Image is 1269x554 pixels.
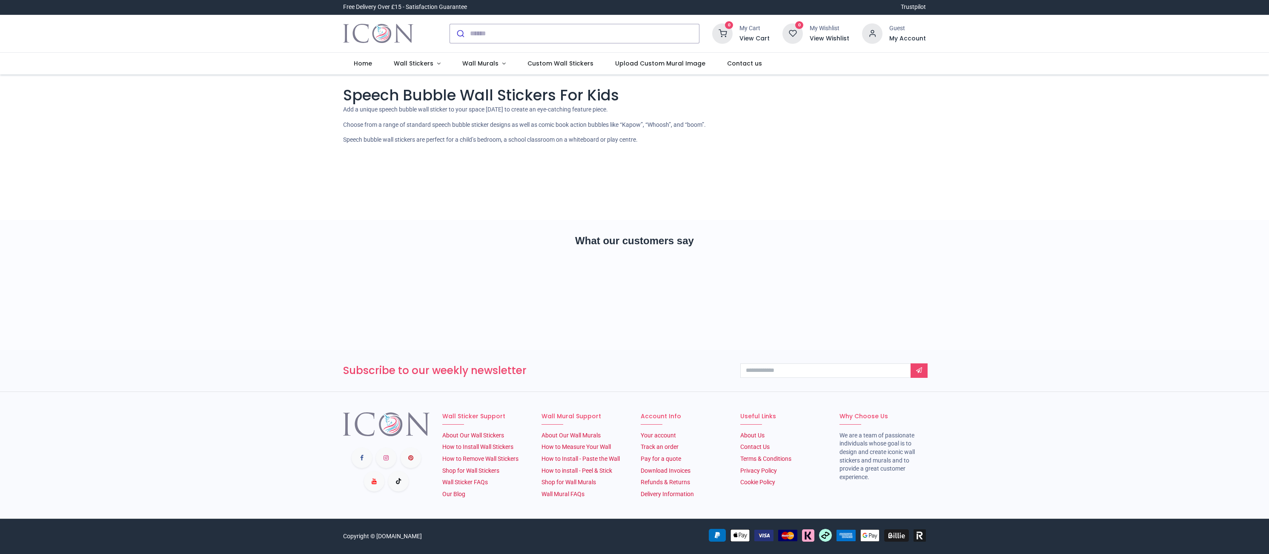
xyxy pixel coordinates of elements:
[740,467,777,474] a: Privacy Policy
[740,479,775,485] a: Cookie Policy
[712,29,733,36] a: 0
[819,529,832,542] img: Afterpay Clearpay
[730,529,750,542] img: Apple Pay
[782,29,803,36] a: 0
[709,529,726,542] img: PayPal
[343,263,926,323] iframe: Customer reviews powered by Trustpilot
[541,455,620,462] a: How to Install - Paste the Wall
[641,491,694,497] a: Delivery Information
[442,443,513,450] a: How to Install Wall Stickers
[442,491,465,497] a: Our Blog
[541,491,584,497] a: Wall Mural FAQs
[442,467,499,474] a: Shop for Wall Stickers
[442,432,504,439] a: About Our Wall Stickers
[541,432,601,439] a: About Our Wall Murals
[839,412,926,421] h6: Why Choose Us
[740,455,791,462] a: Terms & Conditions
[343,85,926,106] h1: Speech Bubble Wall Stickers For Kids
[810,24,849,33] div: My Wishlist
[343,22,413,46] a: Logo of Icon Wall Stickers
[343,22,413,46] img: Icon Wall Stickers
[839,431,926,482] li: We are a team of passionate individuals whose goal is to design and create iconic wall stickers a...
[394,59,433,68] span: Wall Stickers
[541,479,596,485] a: Shop for Wall Murals
[740,443,770,450] a: Contact Us
[343,106,926,114] p: Add a unique speech bubble wall sticker to your space [DATE] to create an eye-catching feature pi...
[739,34,770,43] a: View Cart
[641,412,727,421] h6: Account Info
[889,34,926,43] a: My Account
[442,412,529,421] h6: Wall Sticker Support
[778,530,797,541] img: MasterCard
[836,530,856,541] img: American Express
[450,24,470,43] button: Submit
[727,59,762,68] span: Contact us
[615,59,705,68] span: Upload Custom Mural Image
[802,529,814,542] img: Klarna
[343,533,422,540] a: Copyright © [DOMAIN_NAME]
[452,53,517,75] a: Wall Murals
[641,455,681,462] a: Pay for a quote
[889,24,926,33] div: Guest
[740,432,765,439] a: About Us​
[462,59,498,68] span: Wall Murals
[343,363,728,378] h3: Subscribe to our weekly newsletter
[725,21,733,29] sup: 0
[383,53,452,75] a: Wall Stickers
[343,121,926,129] p: Choose from a range of standard speech bubble sticker designs as well as comic book action bubble...
[641,467,690,474] a: Download Invoices
[860,529,879,542] img: Google Pay
[541,412,628,421] h6: Wall Mural Support
[442,479,488,485] a: Wall Sticker FAQs
[739,24,770,33] div: My Cart
[641,479,690,485] a: Refunds & Returns
[641,443,679,450] a: Track an order
[442,455,518,462] a: How to Remove Wall Stickers
[343,3,467,11] div: Free Delivery Over £15 - Satisfaction Guarantee
[343,136,926,144] p: Speech bubble wall stickers are perfect for a child’s bedroom, a school classroom on a whiteboard...
[541,443,611,450] a: How to Measure Your Wall
[810,34,849,43] a: View Wishlist
[914,529,926,542] img: Revolut Pay
[901,3,926,11] a: Trustpilot
[354,59,372,68] span: Home
[527,59,593,68] span: Custom Wall Stickers
[754,530,773,541] img: VISA
[343,234,926,248] h2: What our customers say
[884,529,909,542] img: Billie
[795,21,803,29] sup: 0
[641,432,676,439] a: Your account
[740,412,827,421] h6: Useful Links
[541,467,612,474] a: How to install - Peel & Stick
